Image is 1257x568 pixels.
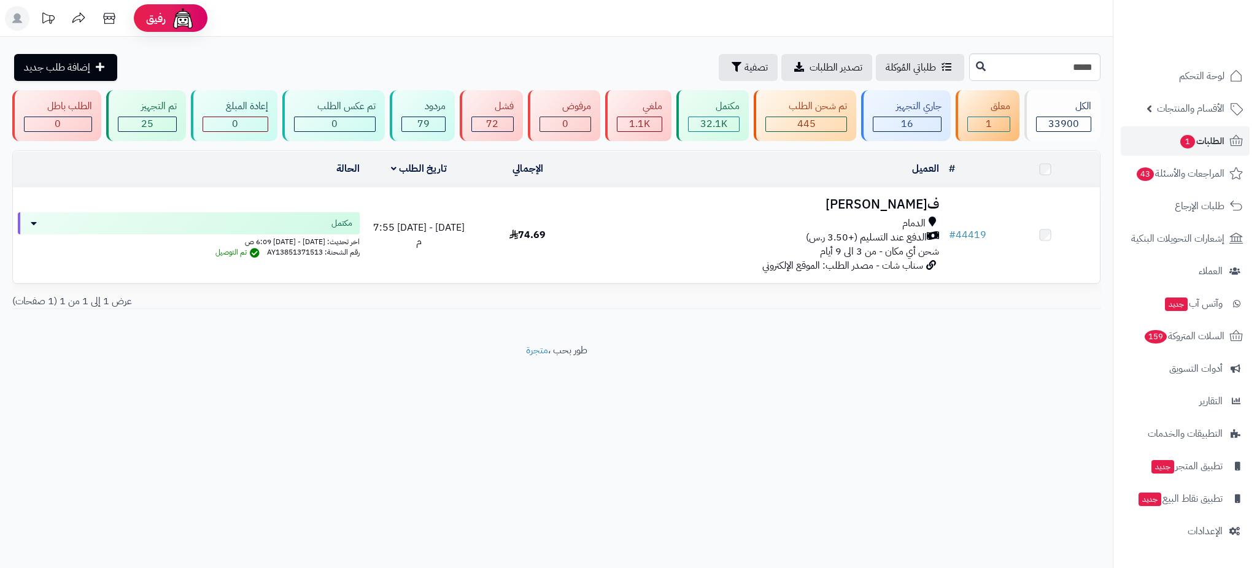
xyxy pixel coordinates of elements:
a: إعادة المبلغ 0 [188,90,280,141]
div: 32144 [689,117,739,131]
div: تم عكس الطلب [294,99,376,113]
img: ai-face.png [171,6,195,31]
span: # [949,228,956,242]
span: 445 [797,117,816,131]
span: 43 [1137,167,1154,181]
span: 33900 [1048,117,1079,131]
div: 72 [472,117,513,131]
span: 79 [417,117,430,131]
div: معلق [967,99,1010,113]
span: 16 [901,117,913,131]
span: الطلبات [1179,132,1224,150]
span: التطبيقات والخدمات [1148,425,1223,442]
span: تصفية [745,60,768,75]
span: 0 [55,117,61,131]
a: مردود 79 [387,90,457,141]
a: المراجعات والأسئلة43 [1121,159,1250,188]
a: تاريخ الطلب [391,161,447,176]
span: الدفع عند التسليم (+3.50 ر.س) [806,231,927,245]
a: تم التجهيز 25 [104,90,188,141]
a: معلق 1 [953,90,1022,141]
span: 1 [1180,135,1195,148]
div: جاري التجهيز [873,99,942,113]
a: تطبيق نقاط البيعجديد [1121,484,1250,513]
div: مردود [401,99,446,113]
a: الطلب باطل 0 [10,90,104,141]
a: التقارير [1121,386,1250,416]
div: 16 [873,117,941,131]
span: السلات المتروكة [1143,328,1224,345]
div: تم شحن الطلب [765,99,847,113]
a: تم عكس الطلب 0 [280,90,387,141]
a: تم شحن الطلب 445 [751,90,859,141]
span: الدمام [902,217,926,231]
span: لوحة التحكم [1179,67,1224,85]
span: إشعارات التحويلات البنكية [1131,230,1224,247]
span: [DATE] - [DATE] 7:55 م [373,220,465,249]
span: تصدير الطلبات [810,60,862,75]
span: أدوات التسويق [1169,360,1223,377]
a: الطلبات1 [1121,126,1250,156]
span: 32.1K [700,117,727,131]
span: التقارير [1199,393,1223,410]
div: فشل [471,99,514,113]
a: وآتس آبجديد [1121,289,1250,318]
div: 1 [968,117,1010,131]
span: جديد [1139,493,1161,506]
span: طلبات الإرجاع [1175,198,1224,215]
a: الكل33900 [1022,90,1103,141]
div: مرفوض [540,99,592,113]
a: تصدير الطلبات [781,54,872,81]
span: شحن أي مكان - من 3 الى 9 أيام [820,244,939,259]
span: العملاء [1199,263,1223,280]
div: الطلب باطل [24,99,92,113]
span: 0 [562,117,568,131]
div: اخر تحديث: [DATE] - [DATE] 6:09 ص [18,234,360,247]
a: أدوات التسويق [1121,354,1250,383]
a: الإعدادات [1121,516,1250,546]
div: 0 [295,117,375,131]
h3: ف[PERSON_NAME] [587,198,939,212]
span: سناب شات - مصدر الطلب: الموقع الإلكتروني [762,258,923,273]
span: الأقسام والمنتجات [1157,100,1224,117]
div: الكل [1036,99,1091,113]
a: #44419 [949,228,986,242]
div: 79 [402,117,445,131]
span: مكتمل [331,217,352,229]
span: رفيق [146,11,166,26]
span: 0 [331,117,338,131]
div: 0 [540,117,591,131]
div: إعادة المبلغ [203,99,268,113]
a: العميل [912,161,939,176]
span: تم التوصيل [215,247,263,258]
a: متجرة [526,343,548,358]
div: 25 [118,117,176,131]
a: الحالة [336,161,360,176]
a: إشعارات التحويلات البنكية [1121,224,1250,253]
div: 445 [766,117,846,131]
a: ملغي 1.1K [603,90,674,141]
a: لوحة التحكم [1121,61,1250,91]
a: تحديثات المنصة [33,6,63,34]
a: طلبات الإرجاع [1121,191,1250,221]
a: إضافة طلب جديد [14,54,117,81]
span: إضافة طلب جديد [24,60,90,75]
span: جديد [1151,460,1174,474]
div: مكتمل [688,99,740,113]
a: التطبيقات والخدمات [1121,419,1250,448]
a: مرفوض 0 [525,90,603,141]
span: تطبيق نقاط البيع [1137,490,1223,507]
div: 0 [25,117,91,131]
span: جديد [1165,297,1188,311]
a: العملاء [1121,256,1250,286]
span: 25 [141,117,153,131]
a: جاري التجهيز 16 [859,90,953,141]
a: # [949,161,955,176]
span: 72 [486,117,498,131]
a: طلباتي المُوكلة [876,54,964,81]
div: 0 [203,117,268,131]
a: تطبيق المتجرجديد [1121,451,1250,481]
span: 0 [232,117,238,131]
button: تصفية [719,54,778,81]
span: الإعدادات [1188,523,1223,540]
